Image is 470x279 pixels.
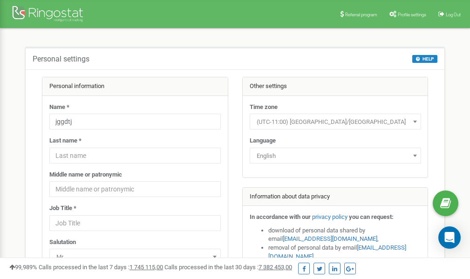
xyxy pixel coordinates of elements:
button: HELP [412,55,437,63]
label: Name * [49,103,69,112]
u: 1 745 115,00 [129,264,163,271]
span: (UTC-11:00) Pacific/Midway [250,114,421,129]
div: Other settings [243,77,428,96]
input: Last name [49,148,221,163]
u: 7 382 453,00 [259,264,292,271]
span: Calls processed in the last 30 days : [164,264,292,271]
label: Language [250,136,276,145]
a: privacy policy [312,213,347,220]
span: English [250,148,421,163]
div: Information about data privacy [243,188,428,206]
li: removal of personal data by email , [268,244,421,261]
h5: Personal settings [33,55,89,63]
label: Job Title * [49,204,76,213]
li: download of personal data shared by email , [268,226,421,244]
div: Open Intercom Messenger [438,226,461,249]
div: Personal information [42,77,228,96]
span: Referral program [345,12,377,17]
span: (UTC-11:00) Pacific/Midway [253,116,418,129]
strong: you can request: [349,213,394,220]
strong: In accordance with our [250,213,311,220]
label: Last name * [49,136,82,145]
span: English [253,150,418,163]
span: Log Out [446,12,461,17]
input: Middle name or patronymic [49,181,221,197]
span: 99,989% [9,264,37,271]
a: [EMAIL_ADDRESS][DOMAIN_NAME] [283,235,377,242]
label: Time zone [250,103,278,112]
span: Mr. [53,251,218,264]
span: Mr. [49,249,221,265]
label: Salutation [49,238,76,247]
label: Middle name or patronymic [49,170,122,179]
input: Job Title [49,215,221,231]
span: Profile settings [398,12,426,17]
span: Calls processed in the last 7 days : [39,264,163,271]
input: Name [49,114,221,129]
